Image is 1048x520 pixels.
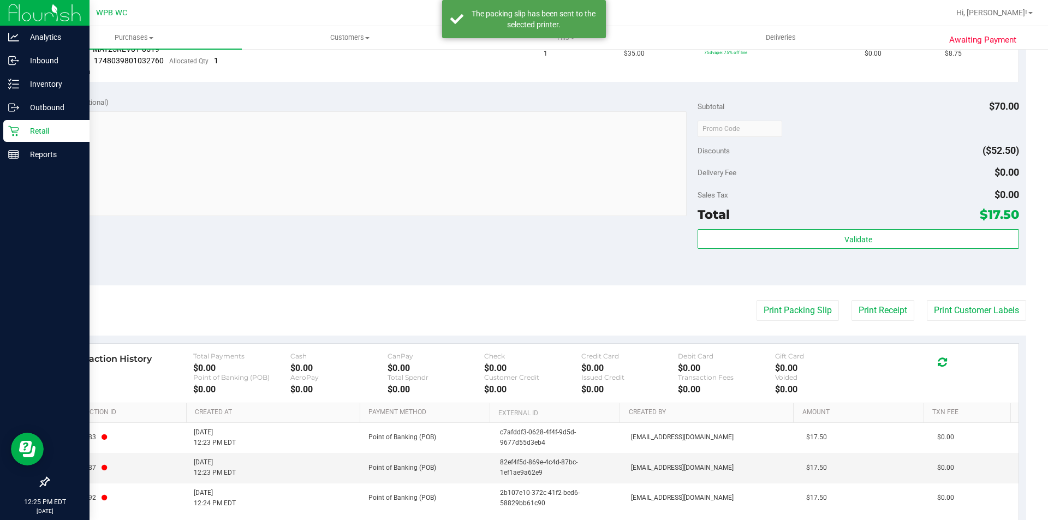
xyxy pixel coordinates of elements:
span: [EMAIL_ADDRESS][DOMAIN_NAME] [631,493,734,503]
span: Sales Tax [698,190,728,199]
span: [DATE] 12:23 PM EDT [194,457,236,478]
div: $0.00 [484,384,581,395]
input: Promo Code [698,121,782,137]
iframe: Resource center [11,433,44,465]
div: $0.00 [678,384,775,395]
div: Point of Banking (POB) [193,373,290,381]
a: Txn Fee [932,408,1006,417]
span: 1 [544,49,547,59]
div: $0.00 [581,363,678,373]
div: Credit Card [581,352,678,360]
div: Customer Credit [484,373,581,381]
p: Retail [19,124,85,138]
div: Gift Card [775,352,872,360]
div: $0.00 [193,363,290,373]
span: $0.00 [937,493,954,503]
div: $0.00 [290,363,388,373]
div: Check [484,352,581,360]
div: Total Payments [193,352,290,360]
span: [EMAIL_ADDRESS][DOMAIN_NAME] [631,463,734,473]
div: $0.00 [290,384,388,395]
div: $0.00 [678,363,775,373]
div: $0.00 [388,384,485,395]
a: Transaction ID [64,408,182,417]
span: Point of Banking (POB) [368,432,436,443]
span: $0.00 [865,49,882,59]
p: Inventory [19,77,85,91]
span: $17.50 [806,432,827,443]
button: Print Packing Slip [757,300,839,321]
div: Transaction Fees [678,373,775,381]
span: Discounts [698,141,730,160]
span: $35.00 [624,49,645,59]
inline-svg: Inbound [8,55,19,66]
inline-svg: Outbound [8,102,19,113]
span: [DATE] 12:24 PM EDT [194,488,236,509]
button: Print Receipt [851,300,914,321]
button: Validate [698,229,1019,249]
div: AeroPay [290,373,388,381]
div: Cash [290,352,388,360]
span: $0.00 [995,189,1019,200]
span: 2b107e10-372c-41f2-bed6-58829bb61c90 [500,488,618,509]
span: $0.00 [995,166,1019,178]
div: $0.00 [581,384,678,395]
span: Validate [844,235,872,244]
a: Deliveries [673,26,889,49]
a: Amount [802,408,920,417]
span: Subtotal [698,102,724,111]
inline-svg: Analytics [8,32,19,43]
span: $17.50 [806,463,827,473]
span: $0.00 [937,463,954,473]
a: Customers [242,26,457,49]
span: Delivery Fee [698,168,736,177]
span: Purchases [26,33,242,43]
span: ($52.50) [982,145,1019,156]
p: 12:25 PM EDT [5,497,85,507]
span: Point of Banking (POB) [368,463,436,473]
span: Total [698,207,730,222]
div: $0.00 [484,363,581,373]
div: The packing slip has been sent to the selected printer. [469,8,598,30]
th: External ID [490,403,620,423]
button: Print Customer Labels [927,300,1026,321]
span: $8.75 [945,49,962,59]
span: WPB WC [96,8,127,17]
span: $70.00 [989,100,1019,112]
span: Point of Banking (POB) [368,493,436,503]
span: [EMAIL_ADDRESS][DOMAIN_NAME] [631,432,734,443]
p: Outbound [19,101,85,114]
a: Created By [629,408,789,417]
span: 1748039801032760 [94,56,164,65]
div: Issued Credit [581,373,678,381]
inline-svg: Reports [8,149,19,160]
span: Hi, [PERSON_NAME]! [956,8,1027,17]
p: Analytics [19,31,85,44]
span: 11720287 [65,463,107,473]
a: Created At [195,408,355,417]
span: [DATE] 12:23 PM EDT [194,427,236,448]
span: 82ef4f5d-869e-4c4d-87bc-1ef1ae9a62e9 [500,457,618,478]
span: 1 [214,56,218,65]
p: [DATE] [5,507,85,515]
span: c7afddf3-0628-4f4f-9d5d-9677d55d3eb4 [500,427,618,448]
a: Payment Method [368,408,486,417]
div: Debit Card [678,352,775,360]
span: Deliveries [751,33,811,43]
span: $17.50 [806,493,827,503]
span: $17.50 [980,207,1019,222]
span: Allocated Qty [169,57,209,65]
a: Purchases [26,26,242,49]
div: CanPay [388,352,485,360]
p: Inbound [19,54,85,67]
span: Awaiting Payment [949,34,1016,46]
div: $0.00 [775,384,872,395]
span: 75dvape: 75% off line [704,50,747,55]
div: Voided [775,373,872,381]
p: Reports [19,148,85,161]
span: 11720292 [65,493,107,503]
div: $0.00 [388,363,485,373]
div: Total Spendr [388,373,485,381]
span: 11720283 [65,432,107,443]
span: Customers [242,33,457,43]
